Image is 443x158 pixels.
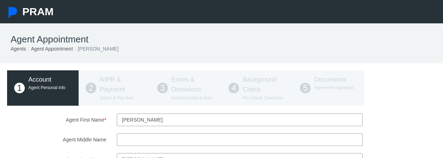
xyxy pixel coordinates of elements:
label: Agent First Name [2,113,112,126]
span: Account [28,76,51,83]
h1: Agent Appointment [11,34,432,45]
li: Agents [11,45,26,53]
li: [PERSON_NAME] [73,45,119,53]
span: 1 [14,83,25,93]
li: Agent Appointment [26,45,73,53]
p: Agent Personal info [28,84,72,91]
img: Pram Partner [7,7,18,18]
label: Agent Middle Name [2,133,112,146]
span: PRAM [22,6,53,17]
